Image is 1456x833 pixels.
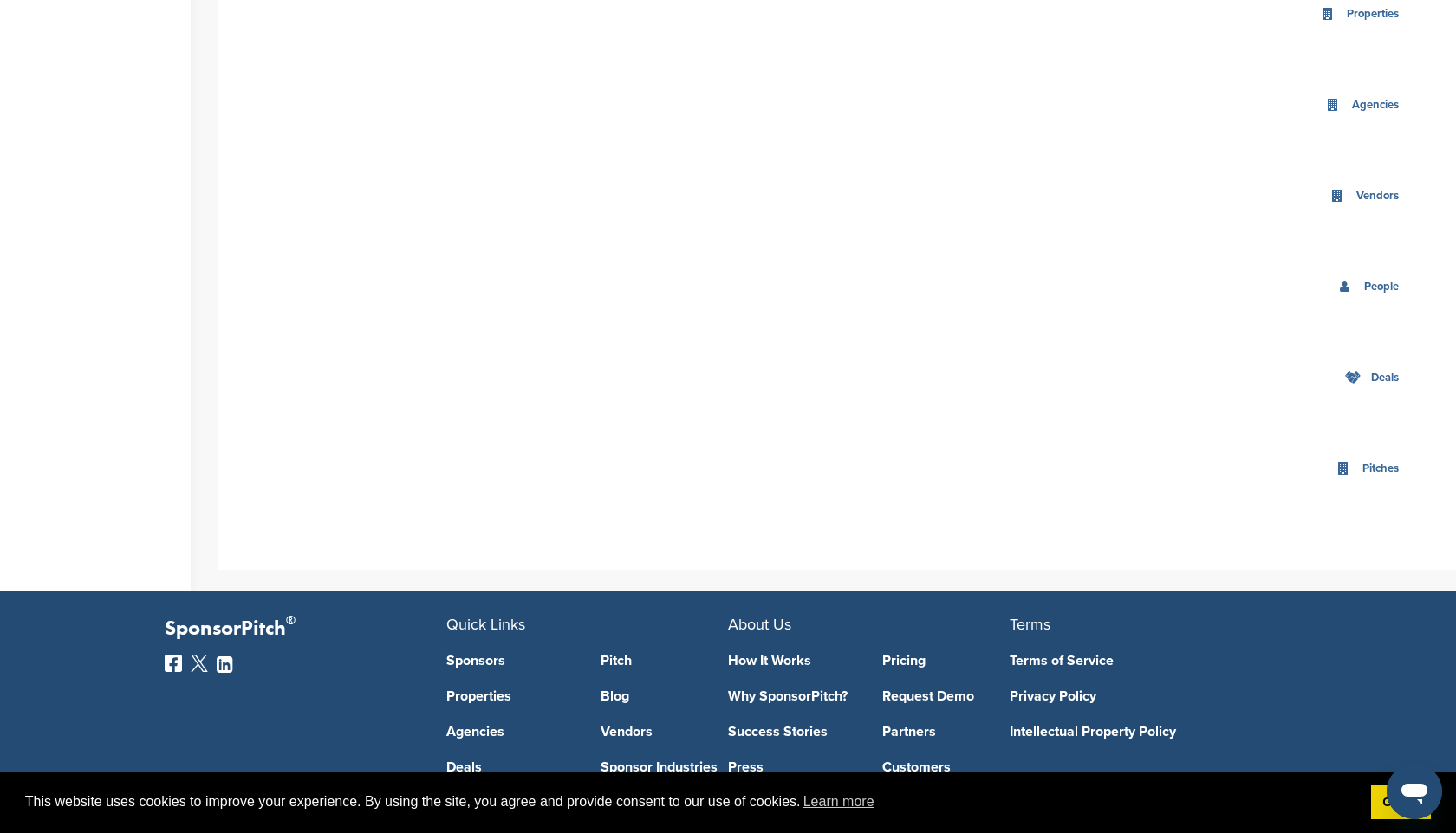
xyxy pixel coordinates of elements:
a: Properties [446,689,575,703]
a: Why SponsorPitch? [728,689,856,703]
span: This website uses cookies to improve your experience. By using the site, you agree and provide co... [25,789,1357,815]
div: Properties [1342,4,1403,24]
p: SponsorPitch [165,617,446,642]
div: Agencies [1348,95,1403,115]
span: About Us [728,615,791,634]
img: Twitter [191,655,208,672]
img: Facebook [165,655,182,672]
div: Pitches [1358,459,1403,479]
a: Intellectual Property Policy [1010,725,1265,739]
span: Terms [1010,615,1050,634]
a: dismiss cookie message [1371,785,1431,820]
a: Terms of Service [1010,654,1265,668]
div: People [1360,277,1403,297]
a: Partners [882,725,1011,739]
a: Customers [882,760,1011,774]
div: Deals [1367,368,1403,388]
a: Privacy Policy [1010,689,1265,703]
a: Request Demo [882,689,1011,703]
a: Agencies [446,725,575,739]
a: How It Works [728,654,856,668]
a: Blog [601,689,729,703]
a: Pricing [882,654,1011,668]
a: Sponsors [446,654,575,668]
a: Vendors [601,725,729,739]
a: Deals [446,760,575,774]
span: ® [286,610,296,631]
span: Quick Links [446,615,525,634]
iframe: Button to launch messaging window [1387,764,1442,819]
a: Success Stories [728,725,856,739]
a: Press [728,760,856,774]
a: Sponsor Industries [601,760,729,774]
a: Pitch [601,654,729,668]
a: learn more about cookies [801,789,877,815]
div: Vendors [1352,186,1403,206]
